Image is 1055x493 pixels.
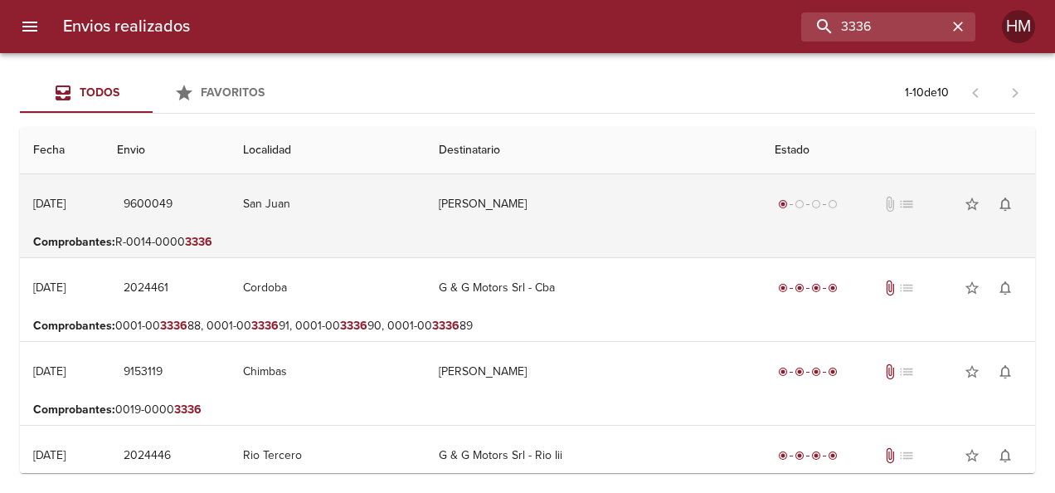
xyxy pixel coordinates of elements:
[828,367,838,377] span: radio_button_checked
[425,426,761,486] td: G & G Motors Srl - Rio Iii
[882,364,898,380] span: Tiene documentos adjuntos
[117,189,179,220] button: 9600049
[117,441,177,471] button: 2024446
[795,199,805,209] span: radio_button_unchecked
[33,235,115,249] b: Comprobantes :
[33,318,1022,334] p: 0001-00 88, 0001-00 91, 0001-00 90, 0001-00 89
[795,283,805,293] span: radio_button_checked
[124,278,168,299] span: 2024461
[997,196,1014,212] span: notifications_none
[955,271,989,305] button: Agregar a favoritos
[20,73,285,113] div: Tabs Envios
[124,446,171,466] span: 2024446
[20,127,104,174] th: Fecha
[828,451,838,461] span: radio_button_checked
[778,367,788,377] span: radio_button_checked
[964,280,980,296] span: star_border
[811,199,821,209] span: radio_button_unchecked
[989,439,1022,472] button: Activar notificaciones
[989,188,1022,221] button: Activar notificaciones
[795,451,805,461] span: radio_button_checked
[964,447,980,464] span: star_border
[955,84,995,100] span: Pagina anterior
[775,364,841,380] div: Entregado
[811,451,821,461] span: radio_button_checked
[778,199,788,209] span: radio_button_checked
[775,447,841,464] div: Entregado
[955,355,989,388] button: Agregar a favoritos
[811,367,821,377] span: radio_button_checked
[230,342,425,402] td: Chimbas
[33,319,115,333] b: Comprobantes :
[425,258,761,318] td: G & G Motors Srl - Cba
[425,127,761,174] th: Destinatario
[997,364,1014,380] span: notifications_none
[432,319,459,333] em: 3336
[882,196,898,212] span: No tiene documentos adjuntos
[201,85,265,100] span: Favoritos
[795,367,805,377] span: radio_button_checked
[33,402,1022,418] p: 0019-0000
[33,364,66,378] div: [DATE]
[425,342,761,402] td: [PERSON_NAME]
[997,280,1014,296] span: notifications_none
[882,447,898,464] span: Tiene documentos adjuntos
[33,448,66,462] div: [DATE]
[828,283,838,293] span: radio_button_checked
[898,364,915,380] span: No tiene pedido asociado
[1002,10,1035,43] div: Abrir información de usuario
[124,362,163,383] span: 9153119
[340,319,367,333] em: 3336
[775,280,841,296] div: Entregado
[230,127,425,174] th: Localidad
[964,364,980,380] span: star_border
[160,319,187,333] em: 3336
[425,174,761,234] td: [PERSON_NAME]
[989,271,1022,305] button: Activar notificaciones
[898,196,915,212] span: No tiene pedido asociado
[882,280,898,296] span: Tiene documentos adjuntos
[251,319,279,333] em: 3336
[898,280,915,296] span: No tiene pedido asociado
[778,451,788,461] span: radio_button_checked
[801,12,947,41] input: buscar
[989,355,1022,388] button: Activar notificaciones
[230,258,425,318] td: Cordoba
[955,188,989,221] button: Agregar a favoritos
[33,197,66,211] div: [DATE]
[1002,10,1035,43] div: HM
[811,283,821,293] span: radio_button_checked
[964,196,980,212] span: star_border
[761,127,1035,174] th: Estado
[63,13,190,40] h6: Envios realizados
[33,281,66,295] div: [DATE]
[230,426,425,486] td: Rio Tercero
[117,357,170,388] button: 9153119
[955,439,989,472] button: Agregar a favoritos
[33,403,115,417] b: Comprobantes :
[117,273,175,304] button: 2024461
[10,7,50,46] button: menu
[185,235,212,249] em: 3336
[898,447,915,464] span: No tiene pedido asociado
[80,85,119,100] span: Todos
[33,234,1022,251] p: R-0014-0000
[230,174,425,234] td: San Juan
[775,196,841,212] div: Generado
[104,127,230,174] th: Envio
[828,199,838,209] span: radio_button_unchecked
[997,447,1014,464] span: notifications_none
[174,403,202,417] em: 3336
[124,194,173,215] span: 9600049
[778,283,788,293] span: radio_button_checked
[905,85,949,101] p: 1 - 10 de 10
